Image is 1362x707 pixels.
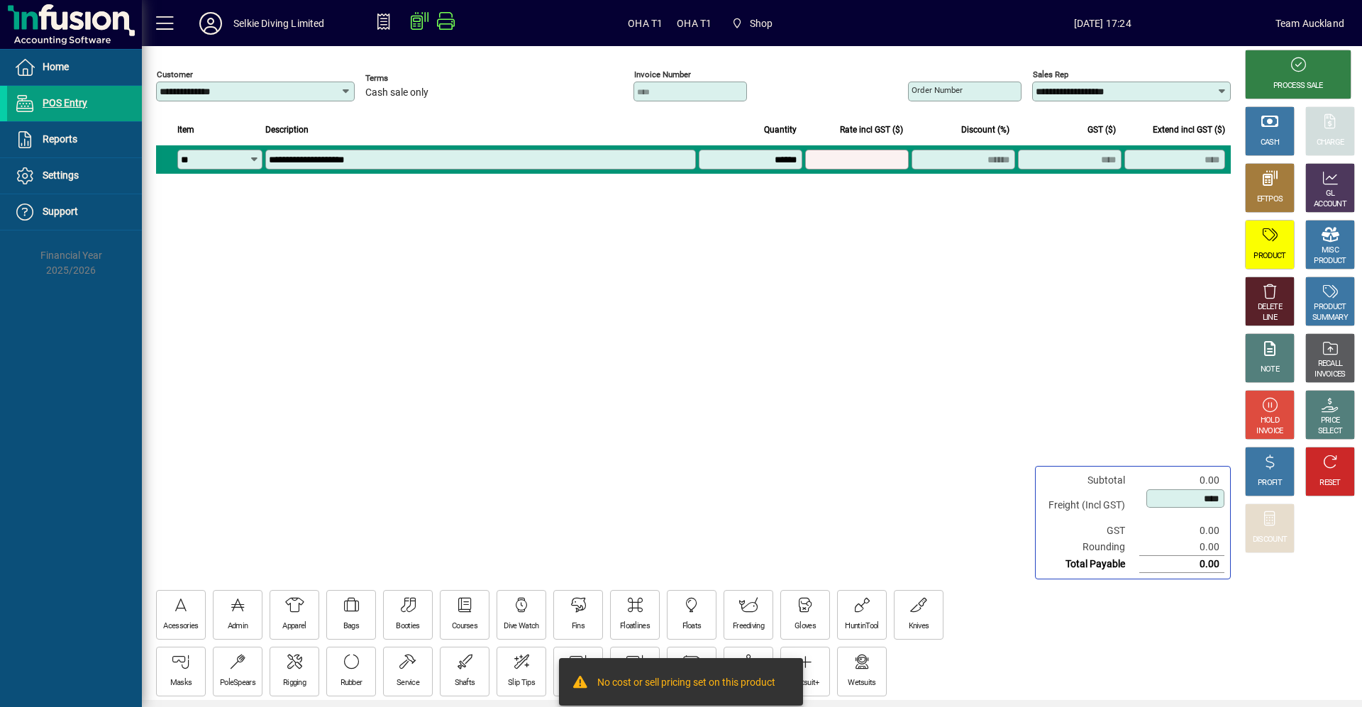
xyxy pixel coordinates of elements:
td: 0.00 [1139,472,1224,489]
div: RESET [1319,478,1341,489]
span: Terms [365,74,450,83]
div: INVOICES [1314,369,1345,380]
div: LINE [1263,313,1277,323]
div: Shafts [455,678,475,689]
span: Extend incl GST ($) [1153,122,1225,138]
div: Booties [396,621,419,632]
div: DELETE [1258,302,1282,313]
span: GST ($) [1087,122,1116,138]
div: CASH [1261,138,1279,148]
span: Description [265,122,309,138]
span: Home [43,61,69,72]
a: Support [7,194,142,230]
td: Subtotal [1041,472,1139,489]
div: PRODUCT [1314,256,1346,267]
div: Floats [682,621,702,632]
div: ACCOUNT [1314,199,1346,210]
div: PRICE [1321,416,1340,426]
span: POS Entry [43,97,87,108]
td: Freight (Incl GST) [1041,489,1139,523]
span: OHA T1 [677,12,712,35]
span: Cash sale only [365,87,428,99]
div: Team Auckland [1275,12,1344,35]
div: Wetsuits [848,678,875,689]
td: Rounding [1041,539,1139,556]
div: Acessories [163,621,198,632]
td: GST [1041,523,1139,539]
div: Freediving [733,621,764,632]
span: OHA T1 [628,12,663,35]
div: PoleSpears [220,678,255,689]
div: PRODUCT [1253,251,1285,262]
span: Reports [43,133,77,145]
div: Slip Tips [508,678,535,689]
div: HOLD [1261,416,1279,426]
span: Support [43,206,78,217]
div: No cost or sell pricing set on this product [597,675,775,692]
span: Rate incl GST ($) [840,122,903,138]
div: HuntinTool [845,621,878,632]
div: PROCESS SALE [1273,81,1323,91]
a: Home [7,50,142,85]
span: Discount (%) [961,122,1009,138]
td: 0.00 [1139,539,1224,556]
div: PROFIT [1258,478,1282,489]
td: Total Payable [1041,556,1139,573]
mat-label: Sales rep [1033,69,1068,79]
div: MISC [1322,245,1339,256]
span: Shop [750,12,773,35]
div: Rigging [283,678,306,689]
mat-label: Order number [912,85,963,95]
div: GL [1326,189,1335,199]
div: SUMMARY [1312,313,1348,323]
div: Rubber [340,678,362,689]
div: Service [397,678,419,689]
div: Dive Watch [504,621,538,632]
div: Admin [228,621,248,632]
div: SELECT [1318,426,1343,437]
span: Quantity [764,122,797,138]
div: Floatlines [620,621,650,632]
div: Apparel [282,621,306,632]
div: Bags [343,621,359,632]
div: Gloves [794,621,816,632]
div: DISCOUNT [1253,535,1287,545]
div: PRODUCT [1314,302,1346,313]
td: 0.00 [1139,523,1224,539]
span: Shop [726,11,778,36]
a: Reports [7,122,142,157]
mat-label: Customer [157,69,193,79]
div: Courses [452,621,477,632]
span: Settings [43,169,79,181]
div: INVOICE [1256,426,1283,437]
span: Item [177,122,194,138]
a: Settings [7,158,142,194]
span: [DATE] 17:24 [930,12,1275,35]
button: Profile [188,11,233,36]
div: RECALL [1318,359,1343,369]
div: NOTE [1261,364,1279,375]
div: Wetsuit+ [791,678,819,689]
td: 0.00 [1139,556,1224,573]
div: Fins [572,621,585,632]
div: Masks [170,678,192,689]
div: Knives [909,621,929,632]
mat-label: Invoice number [634,69,691,79]
div: CHARGE [1317,138,1344,148]
div: EFTPOS [1257,194,1283,205]
div: Selkie Diving Limited [233,12,325,35]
